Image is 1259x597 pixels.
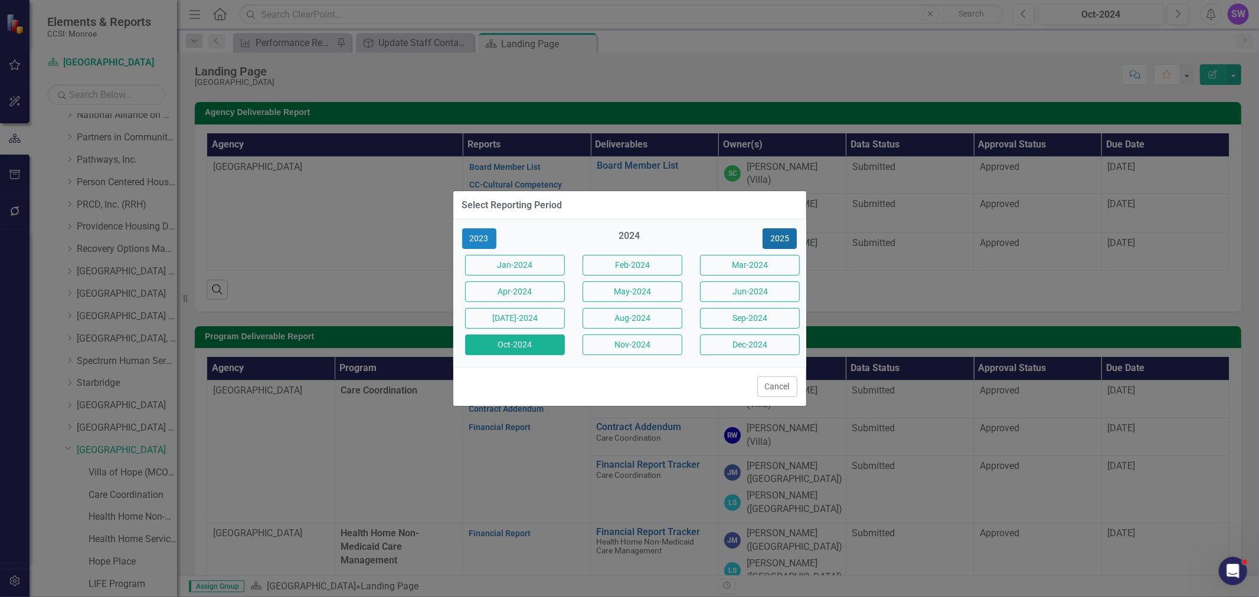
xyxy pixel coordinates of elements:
[700,334,800,355] button: Dec-2024
[583,255,682,275] button: Feb-2024
[700,281,800,302] button: Jun-2024
[462,200,563,211] div: Select Reporting Period
[465,281,565,302] button: Apr-2024
[700,308,800,329] button: Sep-2024
[700,255,800,275] button: Mar-2024
[583,308,682,329] button: Aug-2024
[583,281,682,302] button: May-2024
[583,334,682,355] button: Nov-2024
[763,228,797,249] button: 2025
[465,255,565,275] button: Jan-2024
[465,308,565,329] button: [DATE]-2024
[462,228,496,249] button: 2023
[580,229,679,249] div: 2024
[757,376,797,397] button: Cancel
[465,334,565,355] button: Oct-2024
[1219,557,1247,585] iframe: Intercom live chat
